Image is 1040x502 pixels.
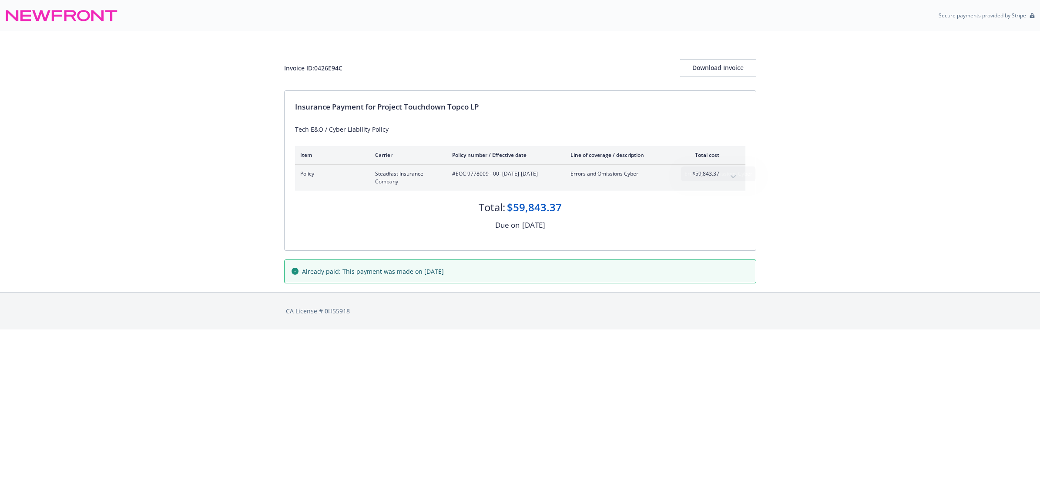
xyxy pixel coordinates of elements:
div: PolicySteadfast Insurance Company#EOC 9778009 - 00- [DATE]-[DATE]Errors and Omissions Cyber$59,84... [295,165,745,191]
div: Line of coverage / description [570,151,673,159]
div: Carrier [375,151,438,159]
div: Total cost [687,151,719,159]
span: Errors and Omissions Cyber [570,170,673,178]
button: expand content [726,170,740,184]
span: Policy [300,170,361,178]
div: Download Invoice [680,60,756,76]
p: Secure payments provided by Stripe [939,12,1026,19]
div: Total: [479,200,505,215]
div: $59,843.37 [507,200,562,215]
span: #EOC 9778009 - 00 - [DATE]-[DATE] [452,170,557,178]
span: Already paid: This payment was made on [DATE] [302,267,444,276]
div: Tech E&O / Cyber Liability Policy [295,125,745,134]
div: Due on [495,219,520,231]
div: CA License # 0H55918 [286,306,755,316]
span: Steadfast Insurance Company [375,170,438,186]
div: Insurance Payment for Project Touchdown Topco LP [295,101,745,113]
div: [DATE] [522,219,545,231]
div: Policy number / Effective date [452,151,557,159]
div: Invoice ID: 0426E94C [284,63,342,73]
button: Download Invoice [680,59,756,76]
div: Item [300,151,361,159]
